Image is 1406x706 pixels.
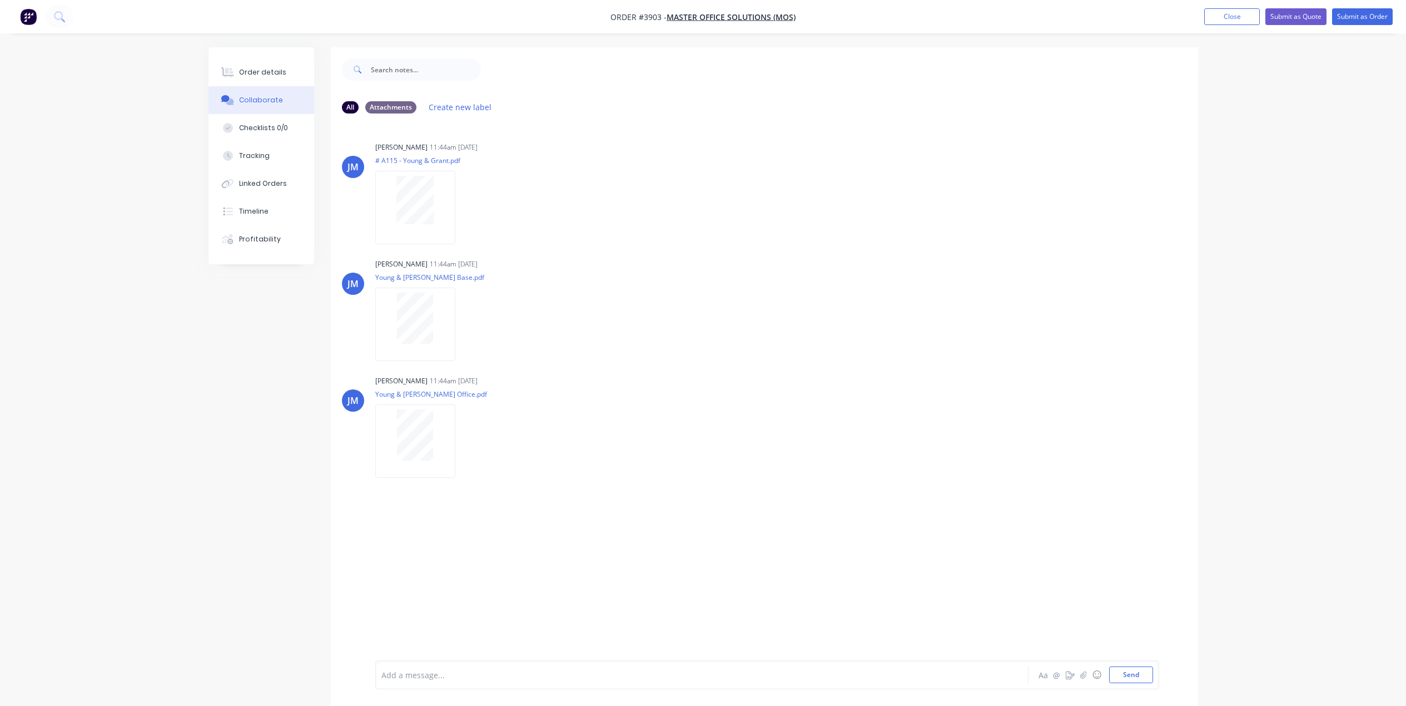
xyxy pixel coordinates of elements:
[610,12,667,22] span: Order #3903 -
[239,179,287,189] div: Linked Orders
[375,273,484,282] p: Young & [PERSON_NAME] Base.pdf
[239,67,286,77] div: Order details
[430,376,478,386] div: 11:44am [DATE]
[208,114,314,142] button: Checklists 0/0
[347,394,359,407] div: JM
[239,95,283,105] div: Collaborate
[375,376,428,386] div: [PERSON_NAME]
[365,101,416,113] div: Attachments
[430,142,478,152] div: 11:44am [DATE]
[208,198,314,225] button: Timeline
[1037,668,1050,682] button: Aa
[208,225,314,253] button: Profitability
[371,58,481,81] input: Search notes...
[239,206,269,216] div: Timeline
[208,86,314,114] button: Collaborate
[1265,8,1326,25] button: Submit as Quote
[208,142,314,170] button: Tracking
[239,151,270,161] div: Tracking
[375,259,428,269] div: [PERSON_NAME]
[239,123,288,133] div: Checklists 0/0
[208,58,314,86] button: Order details
[1050,668,1064,682] button: @
[342,101,359,113] div: All
[375,142,428,152] div: [PERSON_NAME]
[430,259,478,269] div: 11:44am [DATE]
[347,277,359,290] div: JM
[1204,8,1260,25] button: Close
[239,234,281,244] div: Profitability
[347,160,359,174] div: JM
[208,170,314,198] button: Linked Orders
[423,100,498,115] button: Create new label
[1332,8,1393,25] button: Submit as Order
[1090,668,1104,682] button: ☺
[20,8,37,25] img: Factory
[667,12,796,22] a: Master Office Solutions (MOS)
[375,389,487,399] p: Young & [PERSON_NAME] Office.pdf
[375,156,466,165] p: # A115 - Young & Grant.pdf
[1109,666,1153,683] button: Send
